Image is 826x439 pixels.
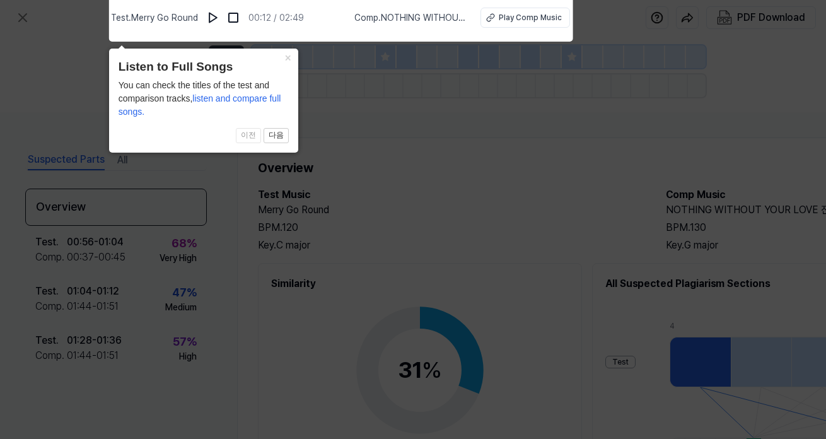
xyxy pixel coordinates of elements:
[264,128,289,143] button: 다음
[499,12,562,23] div: Play Comp Music
[119,79,289,119] div: You can check the titles of the test and comparison tracks,
[119,93,281,117] span: listen and compare full songs.
[227,11,240,24] img: stop
[354,11,465,25] span: Comp . NOTHING WITHOUT YOUR LOVE 진
[248,11,304,25] div: 00:12 / 02:49
[207,11,219,24] img: play
[480,8,570,28] button: Play Comp Music
[119,58,289,76] header: Listen to Full Songs
[278,49,298,66] button: Close
[111,11,198,25] span: Test . Merry Go Round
